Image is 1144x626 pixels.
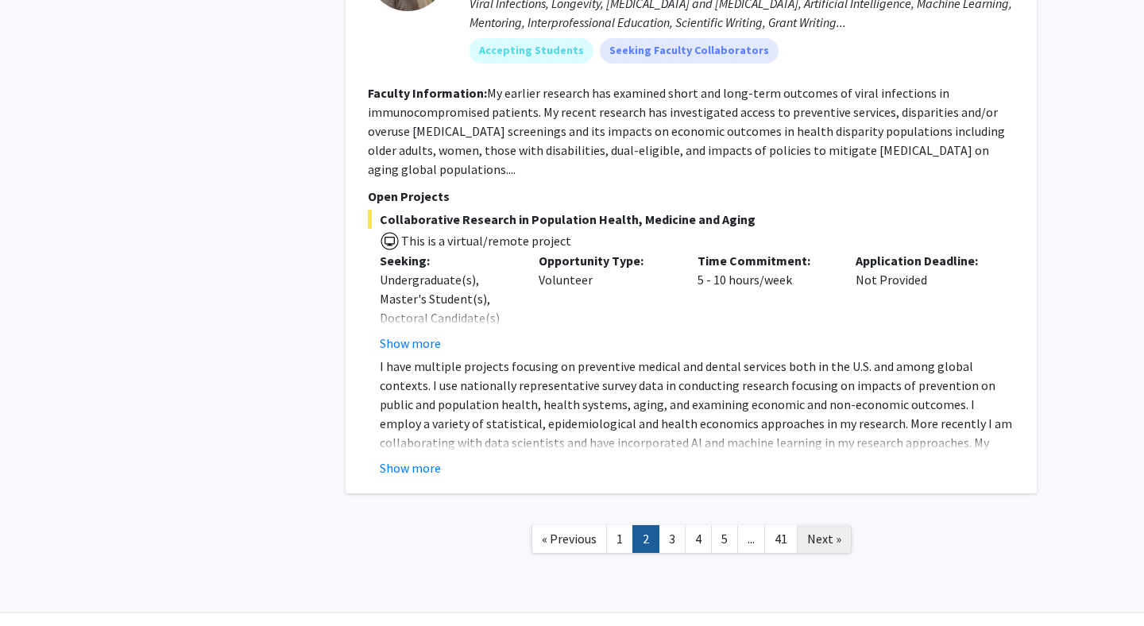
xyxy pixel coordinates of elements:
[380,251,515,270] p: Seeking:
[400,233,571,249] span: This is a virtual/remote project
[346,509,1037,574] nav: Page navigation
[807,531,841,547] span: Next »
[659,525,686,553] a: 3
[368,85,1005,177] fg-read-more: My earlier research has examined short and long-term outcomes of viral infections in immunocompro...
[698,251,833,270] p: Time Commitment:
[685,525,712,553] a: 4
[368,85,487,101] b: Faculty Information:
[711,525,738,553] a: 5
[539,251,674,270] p: Opportunity Type:
[797,525,852,553] a: Next
[12,555,68,614] iframe: Chat
[600,38,779,64] mat-chip: Seeking Faculty Collaborators
[632,525,659,553] a: 2
[844,251,1003,353] div: Not Provided
[380,334,441,353] button: Show more
[380,458,441,477] button: Show more
[380,357,1015,509] p: I have multiple projects focusing on preventive medical and dental services both in the U.S. and ...
[470,38,593,64] mat-chip: Accepting Students
[686,251,844,353] div: 5 - 10 hours/week
[368,187,1015,206] p: Open Projects
[856,251,991,270] p: Application Deadline:
[764,525,798,553] a: 41
[527,251,686,353] div: Volunteer
[606,525,633,553] a: 1
[380,270,515,461] div: Undergraduate(s), Master's Student(s), Doctoral Candidate(s) (PhD, MD, DMD, PharmD, etc.), Postdo...
[531,525,607,553] a: Previous
[542,531,597,547] span: « Previous
[368,210,1015,229] span: Collaborative Research in Population Health, Medicine and Aging
[748,531,755,547] span: ...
